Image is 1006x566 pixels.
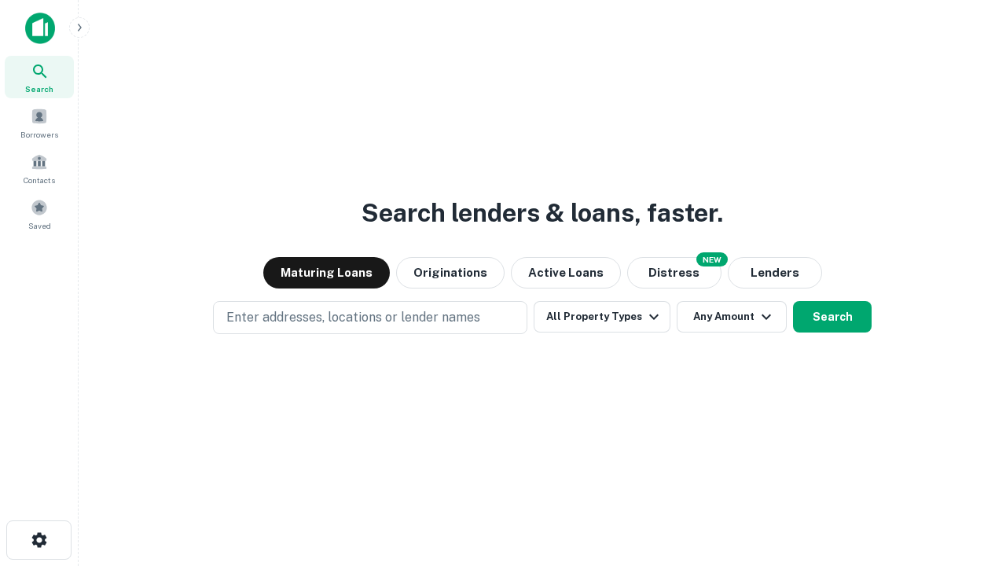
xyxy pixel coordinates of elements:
[226,308,480,327] p: Enter addresses, locations or lender names
[213,301,527,334] button: Enter addresses, locations or lender names
[511,257,621,289] button: Active Loans
[5,101,74,144] a: Borrowers
[25,83,53,95] span: Search
[677,301,787,333] button: Any Amount
[627,257,721,289] button: Search distressed loans with lien and other non-mortgage details.
[263,257,390,289] button: Maturing Loans
[25,13,55,44] img: capitalize-icon.png
[362,194,723,232] h3: Search lenders & loans, faster.
[28,219,51,232] span: Saved
[728,257,822,289] button: Lenders
[793,301,872,333] button: Search
[20,128,58,141] span: Borrowers
[696,252,728,266] div: NEW
[396,257,505,289] button: Originations
[24,174,55,186] span: Contacts
[5,147,74,189] a: Contacts
[927,440,1006,516] iframe: Chat Widget
[5,193,74,235] a: Saved
[534,301,670,333] button: All Property Types
[5,56,74,98] a: Search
